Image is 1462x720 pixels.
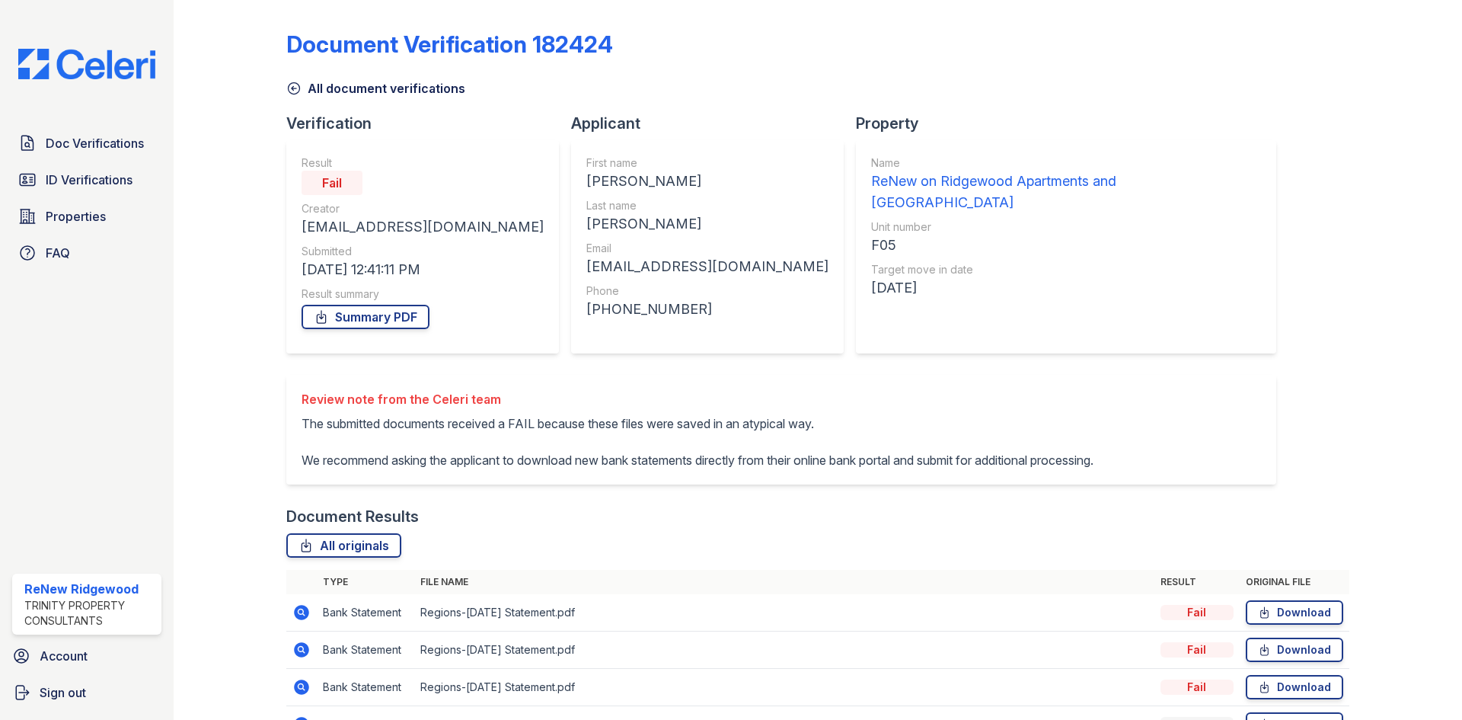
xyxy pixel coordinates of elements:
[414,594,1154,632] td: Regions-[DATE] Statement.pdf
[286,533,401,558] a: All originals
[40,683,86,702] span: Sign out
[286,113,571,134] div: Verification
[871,262,1261,277] div: Target move in date
[1246,638,1343,662] a: Download
[302,414,1093,469] p: The submitted documents received a FAIL because these files were saved in an atypical way. We rec...
[317,632,414,669] td: Bank Statement
[40,647,88,665] span: Account
[12,201,161,232] a: Properties
[1160,680,1234,695] div: Fail
[1160,605,1234,620] div: Fail
[871,277,1261,299] div: [DATE]
[302,155,544,171] div: Result
[871,155,1261,213] a: Name ReNew on Ridgewood Apartments and [GEOGRAPHIC_DATA]
[414,570,1154,594] th: File name
[46,171,132,189] span: ID Verifications
[302,216,544,238] div: [EMAIL_ADDRESS][DOMAIN_NAME]
[586,283,828,299] div: Phone
[1246,600,1343,625] a: Download
[871,219,1261,235] div: Unit number
[1154,570,1240,594] th: Result
[24,598,155,629] div: Trinity Property Consultants
[46,244,70,262] span: FAQ
[302,286,544,302] div: Result summary
[414,669,1154,706] td: Regions-[DATE] Statement.pdf
[586,198,828,213] div: Last name
[302,305,429,329] a: Summary PDF
[286,30,613,58] div: Document Verification 182424
[286,79,465,98] a: All document verifications
[871,171,1261,213] div: ReNew on Ridgewood Apartments and [GEOGRAPHIC_DATA]
[317,594,414,632] td: Bank Statement
[317,570,414,594] th: Type
[12,128,161,158] a: Doc Verifications
[302,244,544,259] div: Submitted
[302,201,544,216] div: Creator
[856,113,1288,134] div: Property
[302,390,1093,408] div: Review note from the Celeri team
[586,155,828,171] div: First name
[24,580,155,598] div: ReNew Ridgewood
[1246,675,1343,699] a: Download
[1160,642,1234,658] div: Fail
[414,632,1154,669] td: Regions-[DATE] Statement.pdf
[871,155,1261,171] div: Name
[302,171,362,195] div: Fail
[586,256,828,277] div: [EMAIL_ADDRESS][DOMAIN_NAME]
[6,49,168,79] img: CE_Logo_Blue-a8612792a0a2168367f1c8372b55b34899dd931a85d93a1a3d3e32e68fde9ad4.png
[586,213,828,235] div: [PERSON_NAME]
[12,238,161,268] a: FAQ
[6,677,168,708] a: Sign out
[1240,570,1349,594] th: Original file
[871,235,1261,256] div: F05
[586,241,828,256] div: Email
[586,171,828,192] div: [PERSON_NAME]
[6,641,168,671] a: Account
[46,207,106,226] span: Properties
[317,669,414,706] td: Bank Statement
[302,259,544,280] div: [DATE] 12:41:11 PM
[571,113,856,134] div: Applicant
[12,165,161,195] a: ID Verifications
[286,506,419,527] div: Document Results
[46,134,144,152] span: Doc Verifications
[586,299,828,320] div: [PHONE_NUMBER]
